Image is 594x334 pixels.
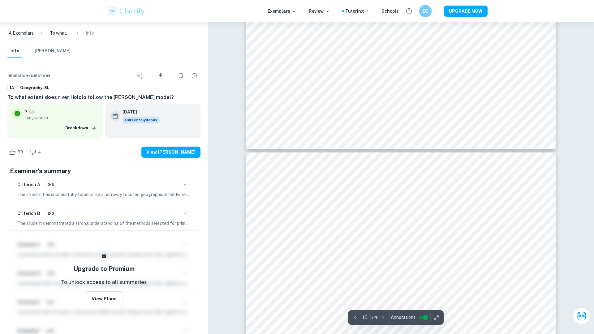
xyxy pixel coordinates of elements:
[419,5,432,17] button: EG
[7,94,200,101] h6: To what extent does river Hololo follow the [PERSON_NAME] model?
[17,220,191,227] p: The student demonstrated a strong understanding of the methods selected for primary and secondary...
[268,8,296,15] p: Exemplars
[35,149,44,155] span: 4
[29,109,34,115] a: Grade fully verified
[64,123,98,133] button: Breakdown
[61,278,147,286] p: To unlock access to all summaries
[14,149,27,155] span: 99
[404,6,414,16] button: Help and Feedback
[573,307,590,325] button: Ask Clai
[17,210,40,217] h6: Criterion B
[141,147,200,158] button: View [PERSON_NAME]
[45,211,56,216] span: 2/3
[7,44,22,58] button: Info
[372,314,379,321] p: / 20
[422,8,429,15] h6: EG
[8,85,16,91] span: IA
[345,8,369,15] a: Tutoring
[391,314,415,321] span: Annotations
[45,182,56,187] span: 2/3
[17,191,191,198] p: The student has successfully formulated a narrowly focused geographical fieldwork question and ju...
[10,166,198,176] h5: Examiner's summary
[123,109,155,115] h6: [DATE]
[25,109,28,115] p: 7
[381,8,399,15] a: Schools
[86,30,94,36] p: Info
[444,6,488,17] button: UPGRADE NOW
[73,264,135,273] h5: Upgrade to Premium
[123,117,160,123] div: This exemplar is based on the current syllabus. Feel free to refer to it for inspiration/ideas wh...
[188,70,200,82] div: Report issue
[17,181,40,188] h6: Criterion A
[35,44,71,58] button: [PERSON_NAME]
[18,84,52,92] a: Geography-SL
[50,30,70,36] p: To what extent does river Hololo follow the [PERSON_NAME] model?
[106,5,146,17] img: Clastify logo
[7,147,27,157] div: Like
[25,115,98,121] span: Fully verified
[148,68,173,84] div: Download
[7,73,50,79] span: Research question
[7,30,34,36] a: IA Exemplars
[7,84,16,92] a: IA
[134,70,146,82] div: Share
[123,117,160,123] span: Current Syllabus
[309,8,330,15] p: Review
[18,85,52,91] span: Geography-SL
[28,147,44,157] div: Dislike
[85,291,123,306] button: View Plans
[174,70,187,82] div: Bookmark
